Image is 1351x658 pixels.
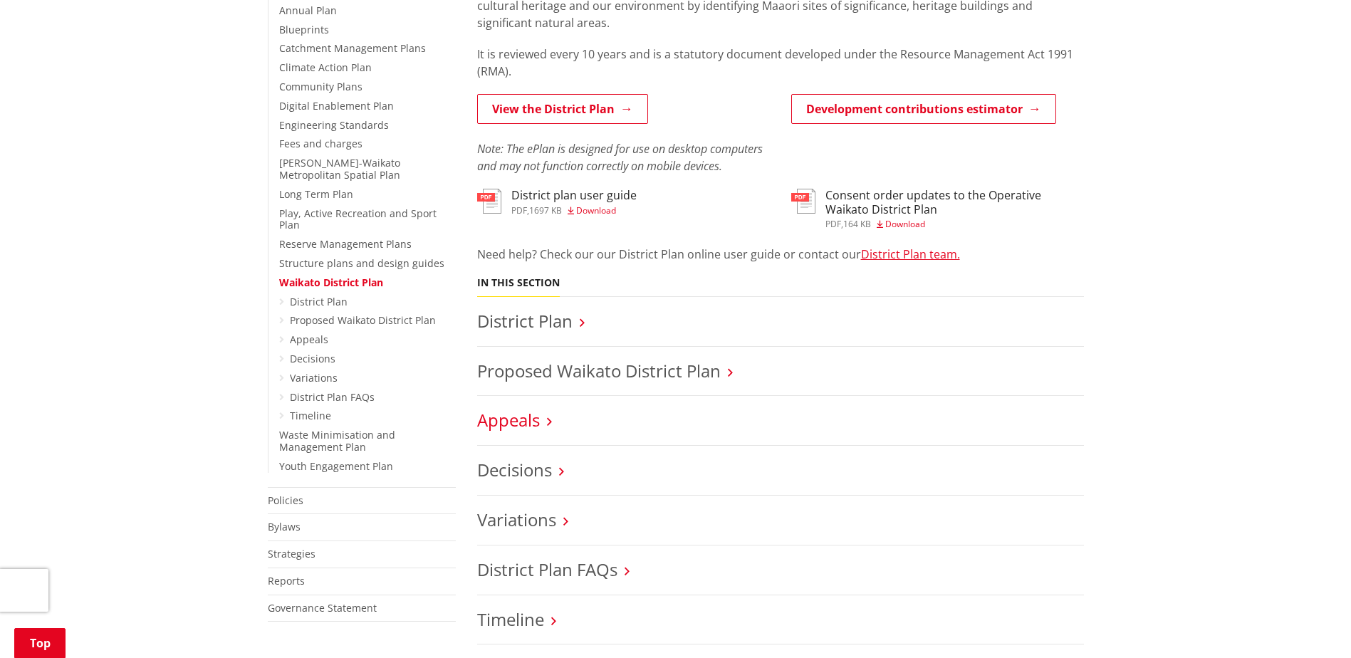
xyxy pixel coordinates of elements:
span: pdf [825,218,841,230]
a: Variations [477,508,556,531]
a: Blueprints [279,23,329,36]
a: Climate Action Plan [279,61,372,74]
a: Annual Plan [279,4,337,17]
div: , [511,207,637,215]
a: Engineering Standards [279,118,389,132]
a: Decisions [290,352,335,365]
span: 164 KB [843,218,871,230]
h5: In this section [477,277,560,289]
img: document-pdf.svg [477,189,501,214]
a: District plan user guide pdf,1697 KB Download [477,189,637,214]
em: Note: The ePlan is designed for use on desktop computers and may not function correctly on mobile... [477,141,763,174]
a: Policies [268,493,303,507]
h3: District plan user guide [511,189,637,202]
span: Download [885,218,925,230]
img: document-pdf.svg [791,189,815,214]
a: Catchment Management Plans [279,41,426,55]
span: pdf [511,204,527,216]
a: View the District Plan [477,94,648,124]
span: 1697 KB [529,204,562,216]
a: Decisions [477,458,552,481]
iframe: Messenger Launcher [1285,598,1337,649]
a: Play, Active Recreation and Sport Plan [279,207,437,232]
a: Variations [290,371,338,385]
a: Timeline [477,607,544,631]
a: Digital Enablement Plan [279,99,394,113]
a: Fees and charges [279,137,362,150]
a: Governance Statement [268,601,377,615]
a: Structure plans and design guides [279,256,444,270]
a: Long Term Plan [279,187,353,201]
a: Proposed Waikato District Plan [477,359,721,382]
a: District Plan FAQs [477,558,617,581]
div: , [825,220,1084,229]
a: Reserve Management Plans [279,237,412,251]
a: Consent order updates to the Operative Waikato District Plan pdf,164 KB Download [791,189,1084,228]
a: [PERSON_NAME]-Waikato Metropolitan Spatial Plan [279,156,400,182]
a: District Plan [477,309,573,333]
a: District Plan [290,295,348,308]
a: Community Plans [279,80,362,93]
a: Strategies [268,547,315,560]
a: District Plan FAQs [290,390,375,404]
a: Top [14,628,66,658]
a: Bylaws [268,520,301,533]
p: It is reviewed every 10 years and is a statutory document developed under the Resource Management... [477,46,1084,80]
a: Proposed Waikato District Plan [290,313,436,327]
a: Timeline [290,409,331,422]
a: Waikato District Plan [279,276,383,289]
a: Appeals [290,333,328,346]
a: Waste Minimisation and Management Plan [279,428,395,454]
a: Reports [268,574,305,587]
span: Download [576,204,616,216]
p: Need help? Check our our District Plan online user guide or contact our [477,246,1084,263]
h3: Consent order updates to the Operative Waikato District Plan [825,189,1084,216]
a: Development contributions estimator [791,94,1056,124]
a: District Plan team. [861,246,960,262]
a: Appeals [477,408,540,432]
a: Youth Engagement Plan [279,459,393,473]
